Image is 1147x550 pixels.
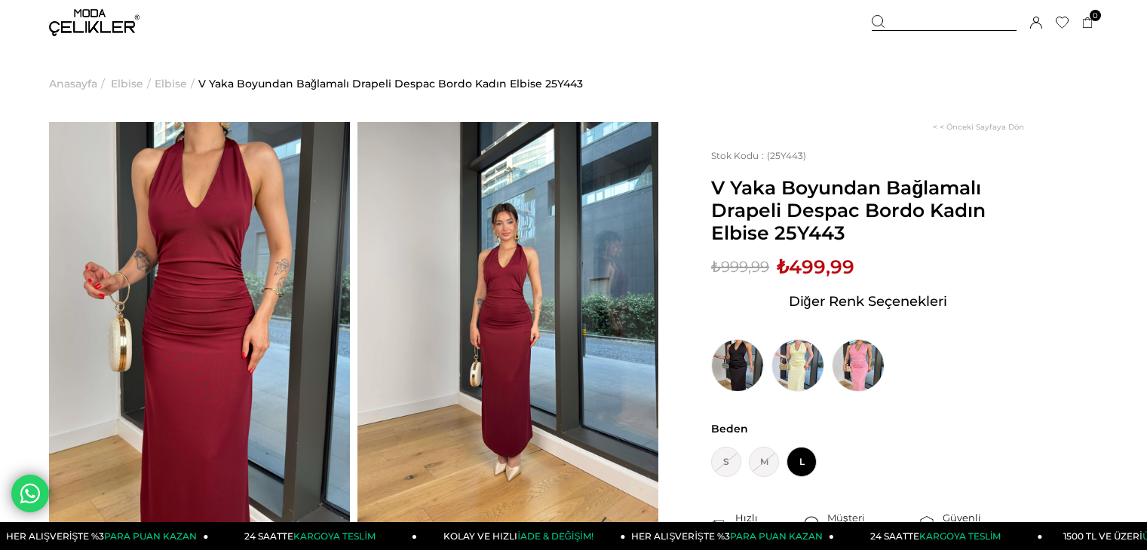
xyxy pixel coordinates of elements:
[198,45,583,122] a: V Yaka Boyundan Bağlamalı Drapeli Despac Bordo Kadın Elbise 25Y443
[49,9,140,36] img: logo
[834,522,1043,550] a: 24 SAATTEKARGOYA TESLİM
[777,255,854,278] span: ₺499,99
[626,522,835,550] a: HER ALIŞVERİŞTE %3PARA PUAN KAZAN
[711,255,769,278] span: ₺999,99
[357,122,658,523] img: Despac Elbise 25Y443
[155,45,198,122] li: >
[787,447,817,477] span: L
[49,45,97,122] a: Anasayfa
[827,511,919,538] div: Müşteri Hizmetleri
[730,530,823,542] span: PARA PUAN KAZAN
[711,150,767,161] span: Stok Kodu
[735,511,803,538] div: Hızlı Teslimat
[933,122,1024,132] a: < < Önceki Sayfaya Dön
[749,447,779,477] span: M
[209,522,418,550] a: 24 SAATTEKARGOYA TESLİM
[49,45,109,122] li: >
[943,511,1024,538] div: Güvenli Alışveriş
[104,530,197,542] span: PARA PUAN KAZAN
[711,176,1024,244] span: V Yaka Boyundan Bağlamalı Drapeli Despac Bordo Kadın Elbise 25Y443
[111,45,155,122] li: >
[919,516,935,533] img: security.png
[155,45,187,122] a: Elbise
[789,289,947,313] span: Diğer Renk Seçenekleri
[832,339,885,392] img: V Yaka Boyundan Bağlamalı Drapeli Despac Pembe Kadın Elbise 25Y443
[1082,17,1093,29] a: 0
[417,522,626,550] a: KOLAY VE HIZLIİADE & DEĞİŞİM!
[803,516,820,533] img: call-center.png
[49,122,350,523] img: Despac Elbise 25Y443
[517,530,593,542] span: İADE & DEĞİŞİM!
[711,422,1024,435] span: Beden
[111,45,143,122] a: Elbise
[293,530,375,542] span: KARGOYA TESLİM
[711,447,741,477] span: S
[711,339,764,392] img: V Yaka Boyundan Bağlamalı Drapeli Despac Siyah Kadın Elbise 25Y443
[919,530,1001,542] span: KARGOYA TESLİM
[711,150,806,161] span: (25Y443)
[711,516,728,533] img: shipping.png
[771,339,824,392] img: V Yaka Boyundan Bağlamalı Drapeli Despac Sarı Kadın Elbise 25Y443
[1090,10,1101,21] span: 0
